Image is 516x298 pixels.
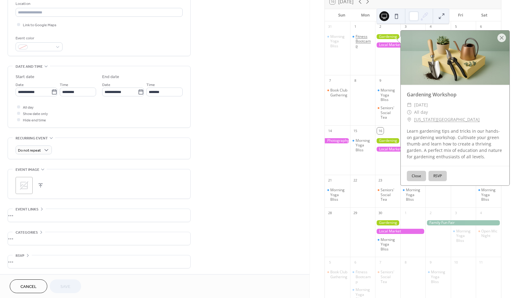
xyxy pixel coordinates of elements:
[377,210,384,216] div: 30
[23,104,34,111] span: All day
[330,88,348,97] div: Book Club Gathering
[327,177,333,184] div: 21
[375,220,400,225] div: Gardening Workshop
[16,35,61,41] div: Event color
[352,127,359,134] div: 15
[375,188,400,202] div: Seniors' Social Tea
[102,74,119,80] div: End date
[478,210,484,216] div: 4
[60,82,68,88] span: Time
[356,270,373,284] div: Fitness Bootcamp
[325,34,350,48] div: Morning Yoga Bliss
[325,270,350,279] div: Book Club Gathering
[375,270,400,284] div: Seniors' Social Tea
[407,101,412,109] div: ​
[381,237,398,252] div: Morning Yoga Bliss
[401,128,510,160] div: Learn gardening tips and tricks in our hands-on gardening workshop. Cultivate your green thumb an...
[330,9,353,21] div: Sun
[428,171,447,181] button: RSVP
[330,270,348,279] div: Book Club Gathering
[425,220,501,225] div: Family Fun Fair
[352,77,359,84] div: 8
[352,23,359,30] div: 1
[453,210,459,216] div: 3
[350,34,375,48] div: Fitness Bootcamp
[16,229,38,236] span: Categories
[16,1,181,7] div: Location
[356,138,373,153] div: Morning Yoga Bliss
[18,147,41,154] span: Do not repeat
[375,237,400,252] div: Morning Yoga Bliss
[377,127,384,134] div: 16
[352,210,359,216] div: 29
[352,259,359,266] div: 6
[427,23,434,30] div: 4
[16,167,39,173] span: Event image
[481,229,499,238] div: Open Mic Night
[327,210,333,216] div: 28
[453,23,459,30] div: 5
[375,229,425,234] div: Local Market
[427,259,434,266] div: 9
[16,135,48,142] span: Recurring event
[400,188,426,202] div: Morning Yoga Bliss
[375,42,425,48] div: Local Market
[8,209,190,222] div: •••
[375,138,400,143] div: Gardening Workshop
[481,188,499,202] div: Morning Yoga Bliss
[352,177,359,184] div: 22
[16,253,24,259] span: RSVP
[476,229,501,238] div: Open Mic Night
[353,9,377,21] div: Mon
[402,23,409,30] div: 3
[414,116,480,123] a: [US_STATE][GEOGRAPHIC_DATA]
[381,270,398,284] div: Seniors' Social Tea
[407,116,412,123] div: ​
[16,82,24,88] span: Date
[330,188,348,202] div: Morning Yoga Bliss
[325,138,350,143] div: Photography Exhibition
[375,147,425,152] div: Local Market
[350,138,375,153] div: Morning Yoga Bliss
[350,270,375,284] div: Fitness Bootcamp
[406,188,423,202] div: Morning Yoga Bliss
[356,34,373,48] div: Fitness Bootcamp
[478,23,484,30] div: 6
[375,34,400,39] div: Gardening Workshop
[325,88,350,97] div: Book Club Gathering
[330,34,348,48] div: Morning Yoga Bliss
[375,106,400,120] div: Seniors' Social Tea
[478,259,484,266] div: 11
[327,127,333,134] div: 14
[377,77,384,84] div: 9
[377,177,384,184] div: 23
[402,259,409,266] div: 8
[401,91,510,98] div: Gardening Workshop
[23,22,56,28] span: Link to Google Maps
[375,88,400,102] div: Morning Yoga Bliss
[414,101,428,109] span: [DATE]
[402,210,409,216] div: 1
[327,23,333,30] div: 31
[16,74,34,80] div: Start date
[472,9,496,21] div: Sat
[146,82,155,88] span: Time
[381,88,398,102] div: Morning Yoga Bliss
[8,232,190,245] div: •••
[16,206,38,213] span: Event links
[377,23,384,30] div: 2
[381,106,398,120] div: Seniors' Social Tea
[20,284,37,290] span: Cancel
[453,259,459,266] div: 10
[325,188,350,202] div: Morning Yoga Bliss
[23,117,46,124] span: Hide end time
[10,279,47,293] button: Cancel
[327,77,333,84] div: 7
[23,111,48,117] span: Show date only
[16,177,33,194] div: ;
[427,210,434,216] div: 2
[381,188,398,202] div: Seniors' Social Tea
[449,9,472,21] div: Fri
[327,259,333,266] div: 5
